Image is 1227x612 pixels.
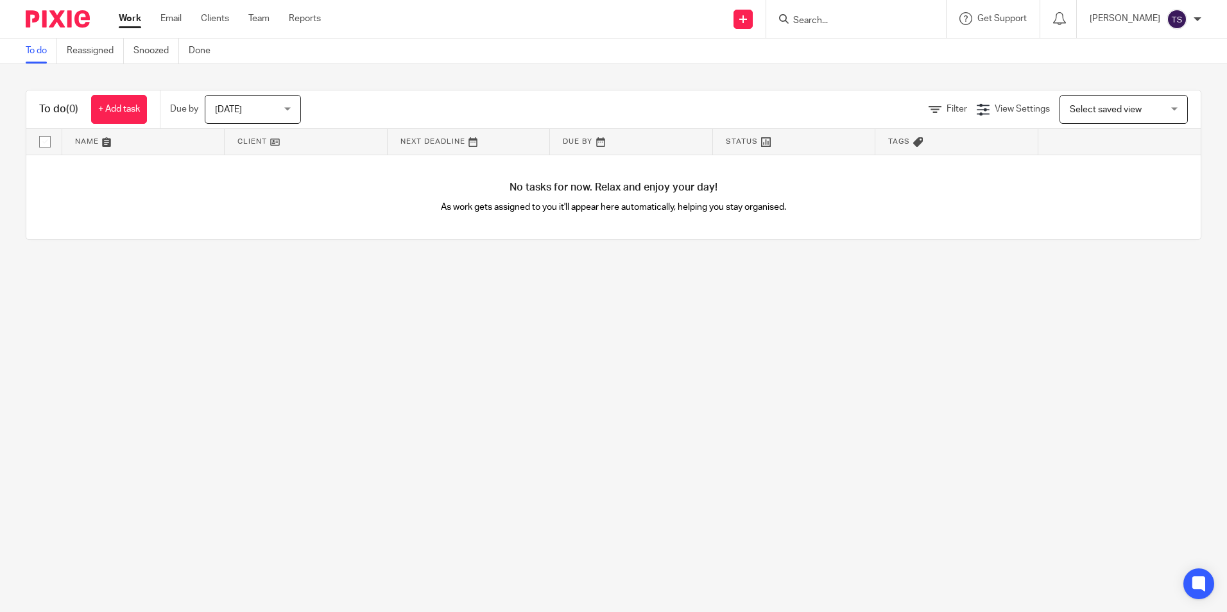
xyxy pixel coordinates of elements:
[947,105,967,114] span: Filter
[26,10,90,28] img: Pixie
[119,12,141,25] a: Work
[201,12,229,25] a: Clients
[977,14,1027,23] span: Get Support
[215,105,242,114] span: [DATE]
[26,181,1201,194] h4: No tasks for now. Relax and enjoy your day!
[66,104,78,114] span: (0)
[1090,12,1160,25] p: [PERSON_NAME]
[39,103,78,116] h1: To do
[67,38,124,64] a: Reassigned
[26,38,57,64] a: To do
[1167,9,1187,30] img: svg%3E
[189,38,220,64] a: Done
[995,105,1050,114] span: View Settings
[91,95,147,124] a: + Add task
[320,201,907,214] p: As work gets assigned to you it'll appear here automatically, helping you stay organised.
[133,38,179,64] a: Snoozed
[160,12,182,25] a: Email
[248,12,270,25] a: Team
[170,103,198,115] p: Due by
[289,12,321,25] a: Reports
[792,15,907,27] input: Search
[888,138,910,145] span: Tags
[1070,105,1142,114] span: Select saved view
